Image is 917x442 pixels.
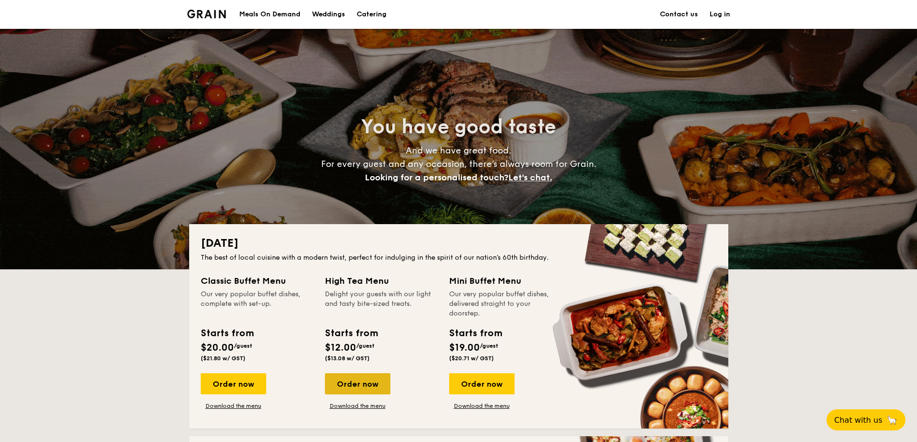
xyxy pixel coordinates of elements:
div: Delight your guests with our light and tasty bite-sized treats. [325,290,438,318]
span: Let's chat. [508,172,552,183]
div: High Tea Menu [325,274,438,288]
div: Classic Buffet Menu [201,274,313,288]
a: Download the menu [201,402,266,410]
button: Chat with us🦙 [827,409,905,430]
div: Starts from [449,326,502,341]
span: ($21.80 w/ GST) [201,355,245,362]
div: Order now [325,373,390,394]
div: Order now [201,373,266,394]
span: And we have great food. For every guest and any occasion, there’s always room for Grain. [321,145,596,183]
div: The best of local cuisine with a modern twist, perfect for indulging in the spirit of our nation’... [201,253,717,263]
span: Looking for a personalised touch? [365,172,508,183]
a: Logotype [187,10,226,18]
span: $19.00 [449,342,480,354]
a: Download the menu [325,402,390,410]
span: /guest [356,342,375,349]
span: /guest [234,342,252,349]
span: ($20.71 w/ GST) [449,355,494,362]
div: Order now [449,373,515,394]
a: Download the menu [449,402,515,410]
div: Our very popular buffet dishes, complete with set-up. [201,290,313,318]
div: Starts from [325,326,377,341]
span: $12.00 [325,342,356,354]
span: /guest [480,342,498,349]
h2: [DATE] [201,236,717,251]
span: Chat with us [834,416,882,425]
span: 🦙 [886,415,898,426]
span: $20.00 [201,342,234,354]
div: Starts from [201,326,253,341]
div: Mini Buffet Menu [449,274,562,288]
div: Our very popular buffet dishes, delivered straight to your doorstep. [449,290,562,318]
span: ($13.08 w/ GST) [325,355,370,362]
img: Grain [187,10,226,18]
span: You have good taste [361,115,556,139]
